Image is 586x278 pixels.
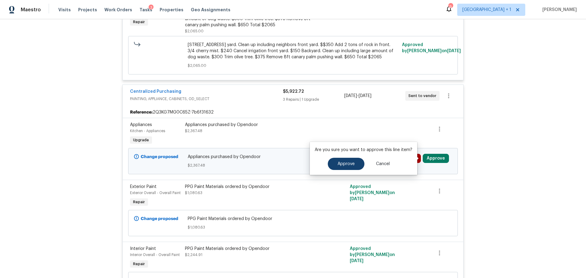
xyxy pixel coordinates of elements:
[448,4,453,10] div: 9
[131,137,151,143] span: Upgrade
[359,94,371,98] span: [DATE]
[350,197,364,201] span: [DATE]
[188,154,399,160] span: Appliances purchased by Opendoor
[130,191,181,195] span: Exterior Overall - Overall Paint
[350,185,395,201] span: Approved by [PERSON_NAME] on
[21,7,41,13] span: Maestro
[160,7,183,13] span: Properties
[185,122,319,128] div: Appliances purchased by Opendoor
[130,129,165,133] span: Kitchen - Appliances
[350,259,364,263] span: [DATE]
[130,109,153,115] b: Reference:
[123,107,463,118] div: 2Q3KG7MG0C65Z-7b6f31632
[462,7,511,13] span: [GEOGRAPHIC_DATA] + 1
[408,93,439,99] span: Sent to vendor
[188,162,399,168] span: $2,367.48
[447,49,461,53] span: [DATE]
[185,129,202,133] span: $2,367.48
[283,89,304,94] span: $5,922.72
[131,199,147,205] span: Repair
[185,184,319,190] div: PPG Paint Materials ordered by Opendoor
[185,246,319,252] div: PPG Paint Materials ordered by Opendoor
[350,247,395,263] span: Approved by [PERSON_NAME] on
[315,147,412,153] p: Are you sure you want to approve this line item?
[376,162,390,166] span: Cancel
[185,253,202,257] span: $2,244.91
[139,8,152,12] span: Tasks
[366,158,400,170] button: Cancel
[188,63,399,69] span: $2,065.00
[130,123,152,127] span: Appliances
[130,96,283,102] span: PAINTING, APPLIANCE, CABINETS, OD_SELECT
[130,185,157,189] span: Exterior Paint
[58,7,71,13] span: Visits
[188,224,399,230] span: $1,080.63
[185,29,204,33] span: $2,065.00
[402,43,461,53] span: Approved by [PERSON_NAME] on
[188,216,399,222] span: PPG Paint Materials ordered by Opendoor
[423,154,449,163] button: Approve
[328,158,364,170] button: Approve
[185,191,202,195] span: $1,080.63
[344,93,371,99] span: -
[540,7,577,13] span: [PERSON_NAME]
[191,7,230,13] span: Geo Assignments
[130,247,156,251] span: Interior Paint
[130,253,180,257] span: Interior Overall - Overall Paint
[188,42,399,60] span: [STREET_ADDRESS] yard. Clean up including neighbors front yard. $$350 Add 2 tons of rock in front...
[104,7,132,13] span: Work Orders
[283,96,344,103] div: 3 Repairs | 1 Upgrade
[131,19,147,25] span: Repair
[131,261,147,267] span: Repair
[338,162,355,166] span: Approve
[130,89,181,94] a: Centralized Purchasing
[141,155,178,159] b: Change proposed
[78,7,97,13] span: Projects
[149,5,154,11] div: 3
[141,217,178,221] b: Change proposed
[344,94,357,98] span: [DATE]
